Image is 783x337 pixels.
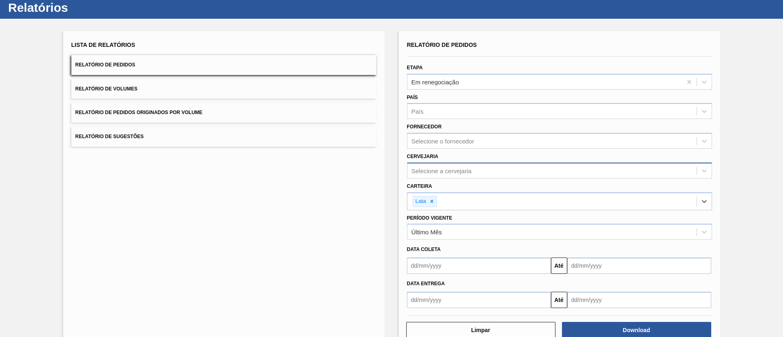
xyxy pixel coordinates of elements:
[71,103,376,123] button: Relatório de Pedidos Originados por Volume
[71,79,376,99] button: Relatório de Volumes
[407,258,551,274] input: dd/mm/yyyy
[8,3,153,12] h1: Relatórios
[411,78,459,85] div: Em renegociação
[407,183,432,189] label: Carteira
[407,42,477,48] span: Relatório de Pedidos
[407,95,418,100] label: País
[407,124,442,130] label: Fornecedor
[407,292,551,308] input: dd/mm/yyyy
[71,127,376,147] button: Relatório de Sugestões
[551,292,567,308] button: Até
[411,229,442,236] div: Último Mês
[407,65,423,70] label: Etapa
[407,247,441,252] span: Data coleta
[407,215,452,221] label: Período Vigente
[71,55,376,75] button: Relatório de Pedidos
[567,258,711,274] input: dd/mm/yyyy
[551,258,567,274] button: Até
[407,154,438,159] label: Cervejaria
[407,281,445,286] span: Data entrega
[567,292,711,308] input: dd/mm/yyyy
[411,108,424,115] div: País
[75,62,135,68] span: Relatório de Pedidos
[413,196,427,207] div: Lata
[75,110,203,115] span: Relatório de Pedidos Originados por Volume
[75,86,137,92] span: Relatório de Volumes
[411,167,472,174] div: Selecione a cervejaria
[411,138,474,145] div: Selecione o fornecedor
[75,134,144,139] span: Relatório de Sugestões
[71,42,135,48] span: Lista de Relatórios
